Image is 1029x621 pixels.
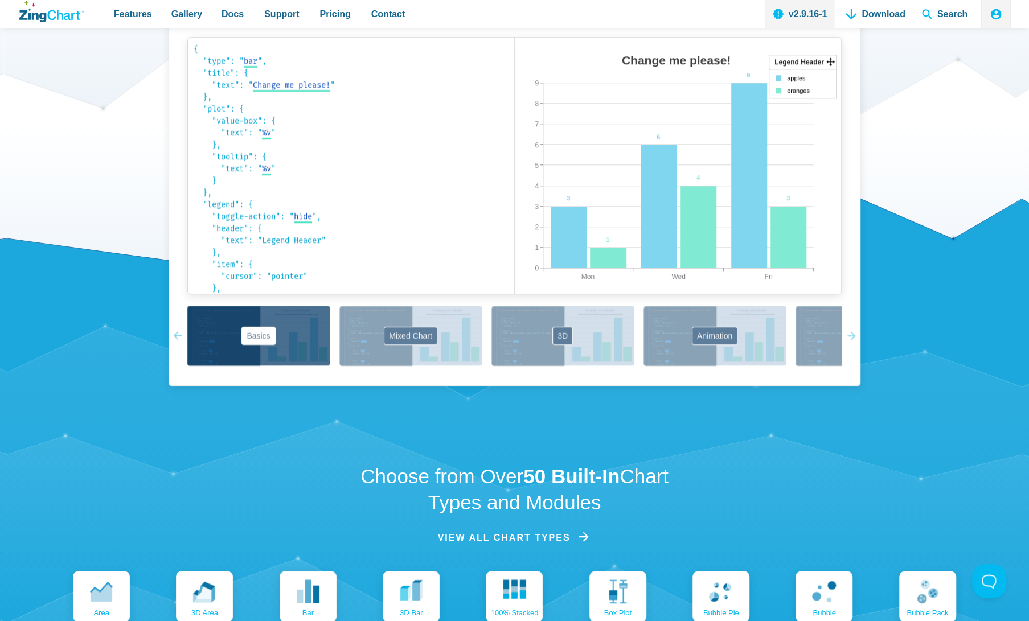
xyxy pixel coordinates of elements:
iframe: Toggle Customer Support [972,564,1006,598]
span: Docs [222,6,244,22]
span: area [93,609,109,616]
button: 3D [491,306,634,365]
span: bar [302,609,314,616]
span: bubble [813,609,835,616]
span: %v [262,128,271,138]
span: Change me please! [253,80,330,90]
span: %v [262,164,271,174]
span: box plot [604,609,632,616]
h2: Choose from Over Chart Types and Modules [348,463,681,515]
code: { "type": " ", "title": { "text": " " }, "plot": { "value-box": { "text": " " }, "tooltip": { "te... [194,43,509,288]
span: View all chart Types [438,530,571,545]
a: ZingChart Logo. Click to return to the homepage [19,1,84,22]
strong: 50 Built-In [523,465,620,487]
span: Features [114,6,152,22]
span: Pricing [319,6,350,22]
button: Basics [187,306,330,365]
span: Contact [371,6,405,22]
button: Animation [643,306,786,365]
span: 100% Stacked [491,609,539,616]
tspan: 3 [786,195,790,201]
button: Mixed Chart [339,306,482,365]
span: bubble pack [907,609,948,616]
span: bar [244,56,257,66]
a: View all chart Types [439,530,591,545]
span: Gallery [171,6,202,22]
button: Labels [796,306,938,365]
span: 3D area [191,609,218,616]
span: hide [294,212,312,221]
span: bubble pie [703,609,739,616]
span: 3D bar [400,609,423,616]
span: Support [264,6,299,22]
tspan: Legend Header [774,58,824,66]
